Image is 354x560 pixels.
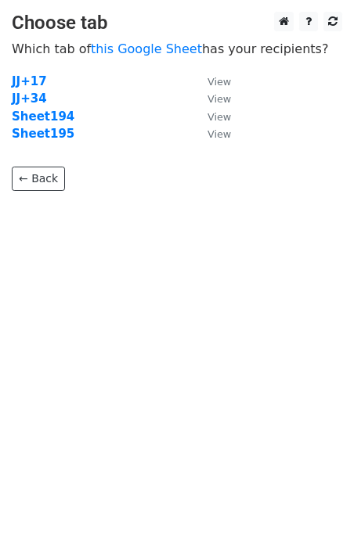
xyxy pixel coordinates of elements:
[208,128,231,140] small: View
[208,93,231,105] small: View
[12,41,342,57] p: Which tab of has your recipients?
[192,109,231,124] a: View
[12,92,47,106] a: JJ+34
[208,111,231,123] small: View
[12,74,47,88] a: JJ+17
[91,41,202,56] a: this Google Sheet
[12,109,74,124] a: Sheet194
[192,92,231,106] a: View
[192,74,231,88] a: View
[12,127,74,141] a: Sheet195
[12,12,342,34] h3: Choose tab
[208,76,231,88] small: View
[12,167,65,191] a: ← Back
[192,127,231,141] a: View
